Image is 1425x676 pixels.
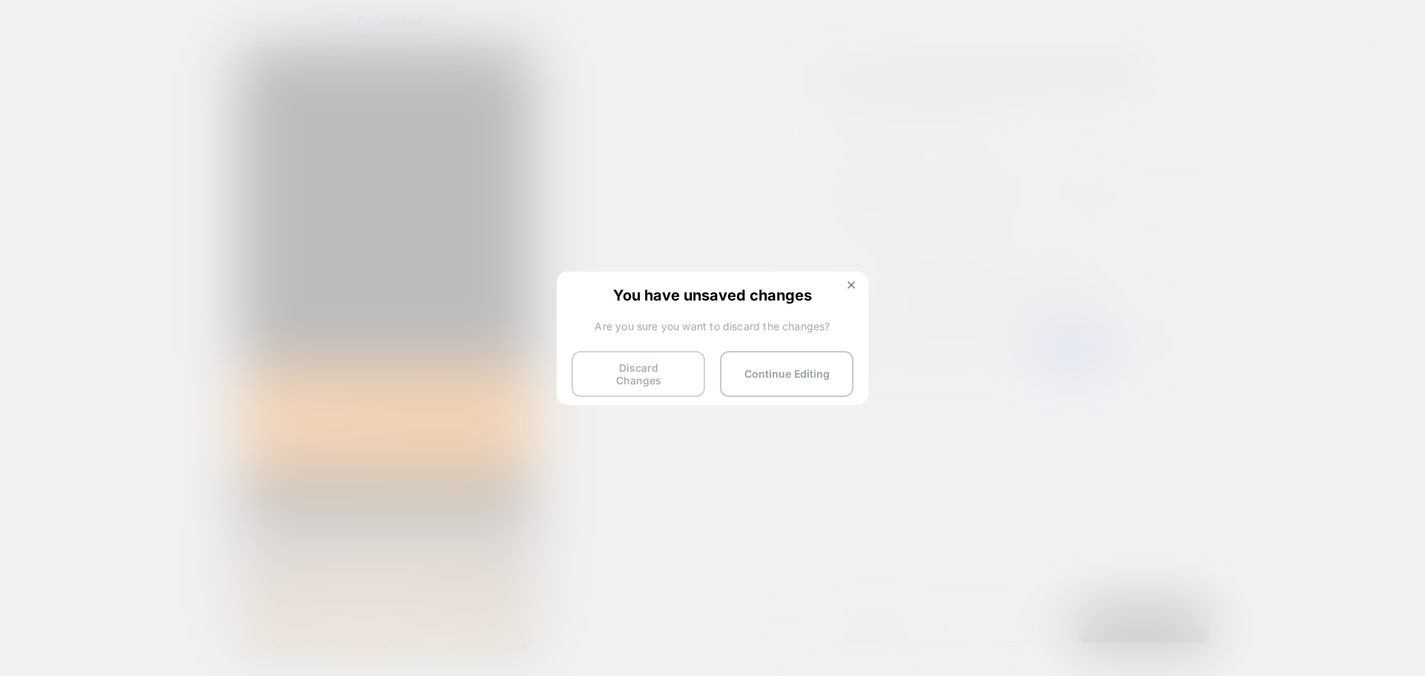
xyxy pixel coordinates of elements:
[571,286,854,301] span: You have unsaved changes
[720,351,854,397] button: Continue Editing
[571,351,705,397] button: Discard Changes
[571,320,854,332] span: Are you sure you want to discard the changes?
[11,585,283,601] h3: Über 100.000+ [PERSON_NAME]
[848,281,855,289] img: close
